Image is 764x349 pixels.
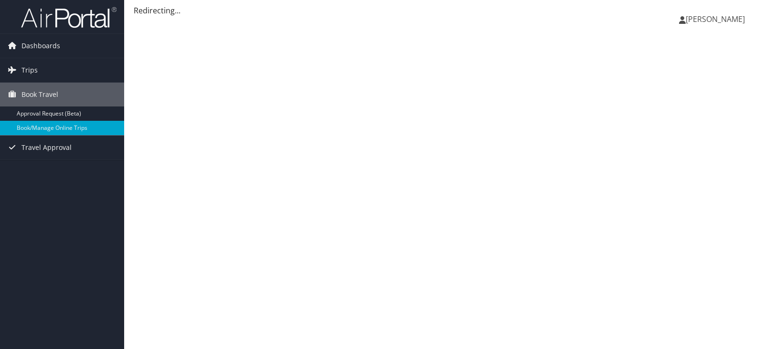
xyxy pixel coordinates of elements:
a: [PERSON_NAME] [679,5,754,33]
span: Book Travel [21,83,58,106]
span: Travel Approval [21,136,72,159]
span: [PERSON_NAME] [686,14,745,24]
div: Redirecting... [134,5,754,16]
span: Dashboards [21,34,60,58]
span: Trips [21,58,38,82]
img: airportal-logo.png [21,6,117,29]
